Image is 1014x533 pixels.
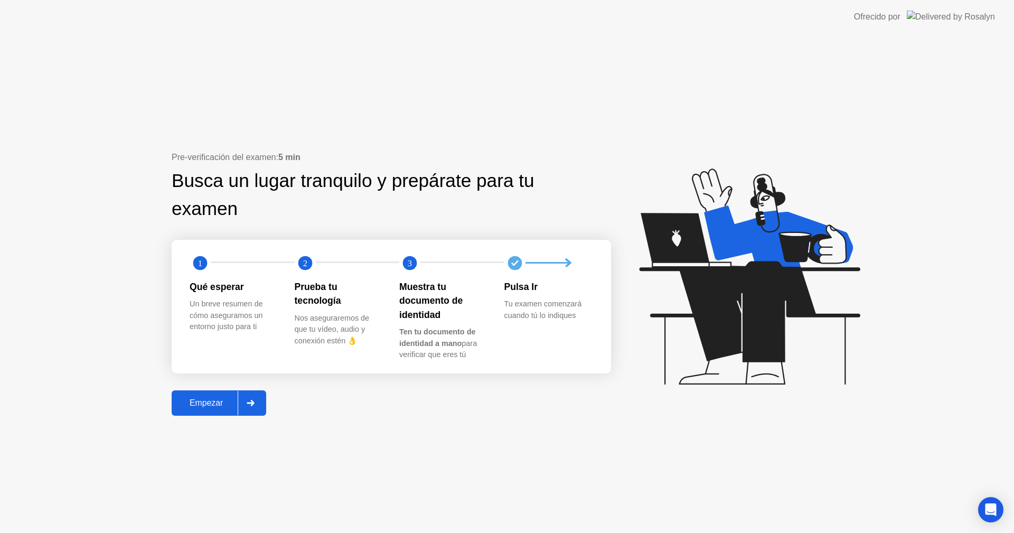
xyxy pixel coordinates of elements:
div: Pulsa Ir [504,280,593,294]
b: Ten tu documento de identidad a mano [399,328,475,348]
div: para verificar que eres tú [399,326,487,361]
button: Empezar [172,390,266,416]
text: 2 [303,258,307,268]
div: Nos aseguraremos de que tu vídeo, audio y conexión estén 👌 [295,313,383,347]
div: Qué esperar [190,280,278,294]
div: Pre-verificación del examen: [172,151,611,164]
div: Busca un lugar tranquilo y prepárate para tu examen [172,167,544,223]
div: Tu examen comenzará cuando tú lo indiques [504,298,593,321]
img: Delivered by Rosalyn [907,11,995,23]
text: 3 [408,258,412,268]
div: Prueba tu tecnología [295,280,383,308]
div: Un breve resumen de cómo aseguramos un entorno justo para ti [190,298,278,333]
text: 1 [198,258,202,268]
b: 5 min [278,153,301,162]
div: Muestra tu documento de identidad [399,280,487,322]
div: Open Intercom Messenger [978,497,1003,522]
div: Ofrecido por [854,11,900,23]
div: Empezar [175,398,238,408]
